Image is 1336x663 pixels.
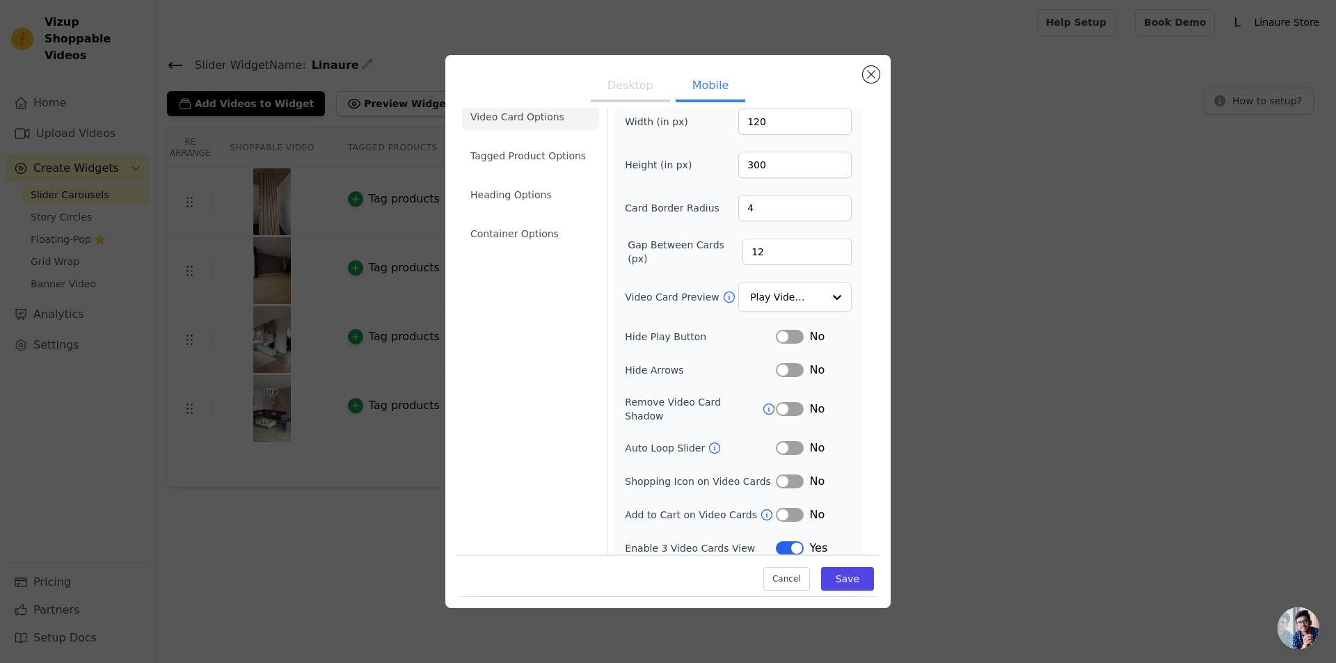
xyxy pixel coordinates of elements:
[462,181,599,209] li: Heading Options
[809,473,825,490] span: No
[625,290,722,304] label: Video Card Preview
[625,474,771,488] label: Shopping Icon on Video Cards
[625,441,708,455] label: Auto Loop Slider
[1278,607,1319,649] a: Bate-papo aberto
[625,541,776,555] label: Enable 3 Video Cards View
[863,66,880,83] button: Close modal
[591,72,670,102] button: Desktop
[809,506,825,523] span: No
[625,363,776,377] label: Hide Arrows
[625,395,762,423] label: Remove Video Card Shadow
[625,201,719,215] label: Card Border Radius
[625,508,760,522] label: Add to Cart on Video Cards
[462,103,599,131] li: Video Card Options
[809,540,827,557] span: Yes
[625,115,701,129] label: Width (in px)
[809,328,825,345] span: No
[628,238,742,266] label: Gap Between Cards (px)
[763,568,810,591] button: Cancel
[625,330,776,344] label: Hide Play Button
[625,158,701,172] label: Height (in px)
[676,72,745,102] button: Mobile
[809,362,825,378] span: No
[462,220,599,248] li: Container Options
[809,401,825,417] span: No
[809,440,825,456] span: No
[462,142,599,170] li: Tagged Product Options
[821,568,874,591] button: Save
